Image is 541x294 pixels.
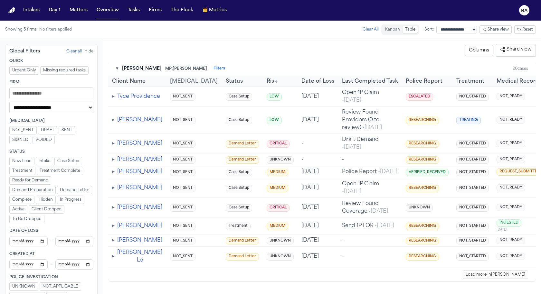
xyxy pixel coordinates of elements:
[424,27,434,32] span: Sort:
[112,94,115,99] span: ▸
[59,126,75,134] button: SENT
[117,168,162,176] button: [PERSON_NAME]
[406,253,439,261] span: RESEARCHING
[406,78,442,85] button: Police Report
[21,5,42,16] button: Intakes
[40,66,89,75] button: Missing required tasks
[12,216,42,222] span: To Be Dropped
[406,185,439,192] span: RESEARCHING
[226,117,252,124] span: Case Setup
[170,140,195,148] span: NOT_SENT
[226,204,252,212] span: Case Setup
[456,169,489,176] span: NOT_STARTED
[36,157,53,165] button: Intake
[267,253,294,261] span: UNKNOWN
[226,93,252,101] span: Case Setup
[406,156,439,164] span: RESEARCHING
[338,234,402,247] td: -
[456,93,489,101] span: NOT_STARTED
[514,25,536,34] button: Reset
[406,223,439,230] span: RESEARCHING
[170,93,195,101] span: NOT_SENT
[497,93,525,100] span: NOT_READY
[267,223,288,230] span: MEDIUM
[112,222,115,230] button: Expand tasks
[12,188,53,193] span: Demand Preparation
[465,45,493,56] button: Columns
[12,207,24,212] span: Active
[406,237,439,245] span: RESEARCHING
[342,137,379,150] span: Draft Demand
[456,156,489,164] span: NOT_STARTED
[342,110,382,130] span: Review Found Providers (0 to review)
[37,167,83,175] button: Treatment Complete
[9,66,39,75] button: Urgent Only
[112,93,115,100] button: Expand tasks
[463,271,528,279] button: Load more in[PERSON_NAME]
[298,166,338,178] td: [DATE]
[342,145,361,150] span: • [DATE]
[125,5,142,16] button: Tasks
[361,125,382,130] span: • [DATE]
[267,237,294,245] span: UNKNOWN
[146,5,164,16] button: Firms
[298,247,338,266] td: [DATE]
[342,169,397,174] span: Police Report
[267,78,278,85] button: Risk
[112,238,115,243] span: ▸
[9,48,40,55] div: Global Filters
[9,167,35,175] button: Treatment
[298,153,338,166] td: -
[112,254,115,259] span: ▸
[5,27,37,32] span: Showing 5 firms
[9,205,27,214] button: Active
[342,78,398,85] button: Last Completed Task
[112,168,115,176] button: Expand tasks
[496,44,536,57] button: Share view
[112,205,115,210] span: ▸
[9,252,93,257] div: Created At
[170,204,195,212] span: NOT_SENT
[117,93,160,100] button: Tyce Providence
[298,217,338,234] td: [DATE]
[226,140,259,148] span: Demand Letter
[456,140,489,148] span: NOT_STARTED
[298,178,338,198] td: [DATE]
[226,156,259,164] span: Demand Letter
[9,196,34,204] button: Complete
[50,261,53,268] span: –
[9,126,37,134] button: NOT_SENT
[33,136,55,144] button: VOIDED
[12,197,32,202] span: Complete
[57,196,84,204] button: In Progress
[298,198,338,217] td: [DATE]
[112,117,115,123] span: ▸
[9,102,93,113] select: Managing paralegal
[170,185,195,192] span: NOT_SENT
[456,78,485,85] span: Treatment
[43,68,86,73] span: Missing required tasks
[342,90,379,103] span: Open 1P Claim
[406,169,449,176] span: VERIFIED_RECEIVED
[497,116,525,124] span: NOT_READY
[500,46,532,53] span: Share view
[165,66,207,71] span: MP: [PERSON_NAME]
[54,157,82,165] button: Case Setup
[456,253,489,261] span: NOT_STARTED
[497,204,525,211] span: NOT_READY
[57,186,92,194] button: Demand Letter
[298,87,338,106] td: [DATE]
[46,5,63,16] a: Day 1
[12,128,34,133] span: NOT_SENT
[497,253,525,260] span: NOT_READY
[456,117,481,124] span: TREATING
[12,68,36,73] span: Urgent Only
[32,207,62,212] span: Client Dropped
[117,204,162,211] button: [PERSON_NAME]
[267,117,282,124] span: LOW
[36,196,56,204] button: Hidden
[170,117,195,124] span: NOT_SENT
